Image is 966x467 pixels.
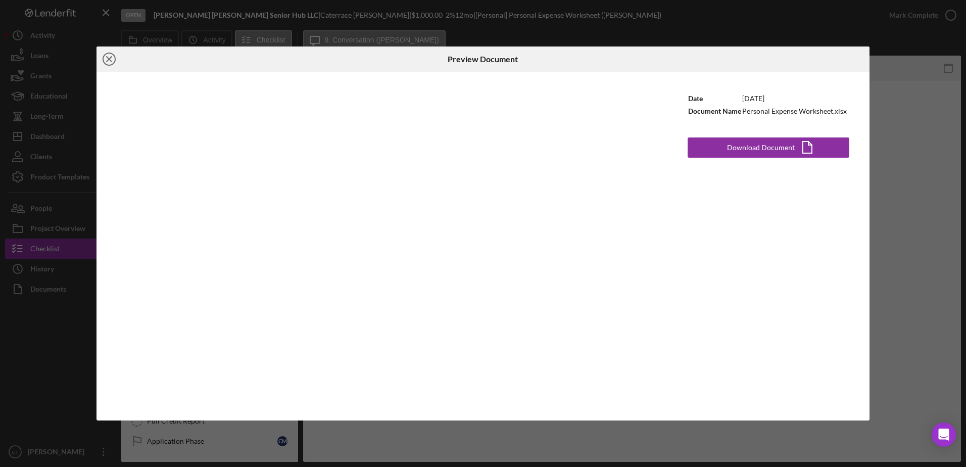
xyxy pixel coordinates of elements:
[448,55,518,64] h6: Preview Document
[688,137,849,158] button: Download Document
[688,107,741,115] b: Document Name
[727,137,795,158] div: Download Document
[742,105,847,117] td: Personal Expense Worksheet.xlsx
[742,92,847,105] td: [DATE]
[96,72,667,420] iframe: File preview
[688,94,703,103] b: Date
[932,423,956,447] div: Open Intercom Messenger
